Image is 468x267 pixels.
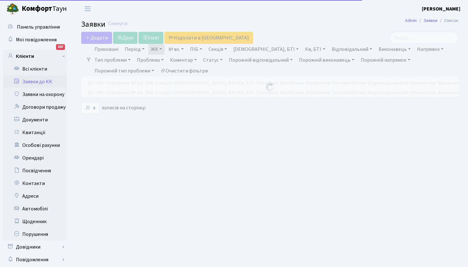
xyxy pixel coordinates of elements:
label: записів на сторінці [81,102,145,114]
a: Квитанції [3,126,67,139]
a: [DEMOGRAPHIC_DATA], БТІ [231,44,301,55]
a: Excel [138,32,163,44]
a: Посвідчення [3,164,67,177]
a: Всі клієнти [3,63,67,75]
a: Орендарі [3,152,67,164]
a: Особові рахунки [3,139,67,152]
a: Кв, БТІ [302,44,328,55]
a: Порушення [3,228,67,241]
span: Додати [85,34,108,41]
a: Скинути [108,21,127,27]
a: Порожній відповідальний [226,55,295,65]
li: Список [437,17,458,24]
button: Переключити навігацію [80,3,96,14]
a: Заявки на охорону [3,88,67,101]
a: Контакти [3,177,67,190]
a: Друк [113,32,138,44]
a: Панель управління [3,21,67,33]
img: logo.png [6,3,19,15]
a: № вх. [166,44,186,55]
span: Панель управління [17,24,60,31]
a: Заявки [423,17,437,24]
a: Надіслати в [GEOGRAPHIC_DATA] [164,32,253,44]
a: Коментар [167,55,199,65]
a: Секція [206,44,230,55]
a: Довідники [3,241,67,253]
a: ПІБ [188,44,205,55]
a: [PERSON_NAME] [422,5,460,13]
a: Проблема [134,55,166,65]
a: Відповідальний [329,44,375,55]
span: Таун [22,3,67,14]
a: Напрямок [415,44,446,55]
a: Порожній напрямок [358,55,413,65]
select: записів на сторінці [81,102,100,114]
span: Мої повідомлення [16,36,57,43]
a: Тип проблеми [92,55,133,65]
span: Заявки [81,19,105,30]
a: Повідомлення [3,253,67,266]
a: Документи [3,113,67,126]
a: Мої повідомлення307 [3,33,67,46]
a: Порожній виконавець [296,55,357,65]
img: Обробка... [265,82,275,92]
a: ЖК [148,44,165,55]
a: Виконавець [376,44,413,55]
a: Період [122,44,147,55]
nav: breadcrumb [395,14,468,27]
b: [PERSON_NAME] [422,5,460,12]
a: Admin [405,17,417,24]
a: Очистити фільтри [158,65,210,76]
a: Статус [201,55,225,65]
input: Пошук... [389,32,458,44]
b: Комфорт [22,3,52,14]
a: Заявки до КК [3,75,67,88]
a: Щоденник [3,215,67,228]
a: Автомобілі [3,202,67,215]
a: Порожній тип проблеми [92,65,157,76]
a: Додати [81,32,112,44]
div: 307 [56,44,65,50]
a: Клієнти [3,50,67,63]
a: Приховані [92,44,121,55]
a: Договори продажу [3,101,67,113]
a: Адреси [3,190,67,202]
